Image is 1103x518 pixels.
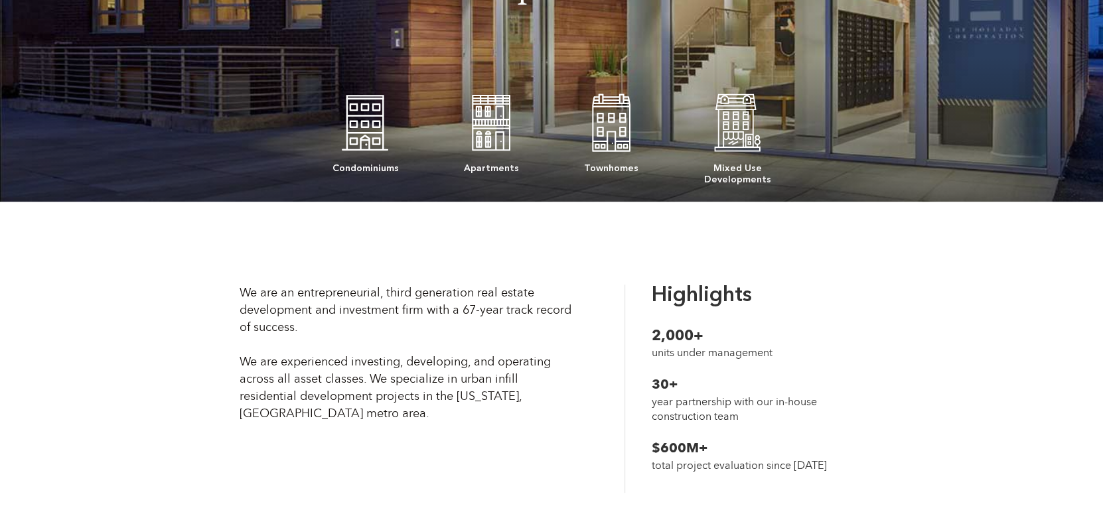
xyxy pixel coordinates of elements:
div: Condominiums [332,156,398,174]
div: Apartments [464,156,519,174]
li: 2,000+ [652,326,844,346]
li: 30+ [652,375,844,395]
div: We are an entrepreneurial, third generation real estate development and investment firm with a 67... [240,285,573,422]
li: year partnership with our in-house construction team ‍ [652,395,844,438]
div: Townhomes [584,156,638,174]
div: Mixed Use Developments [703,156,771,185]
li: units under management ‍ [652,346,844,375]
li: Highlights ‍ [652,285,844,326]
li: $600M+ [652,438,844,458]
li: total project evaluation since [DATE] [652,458,844,473]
